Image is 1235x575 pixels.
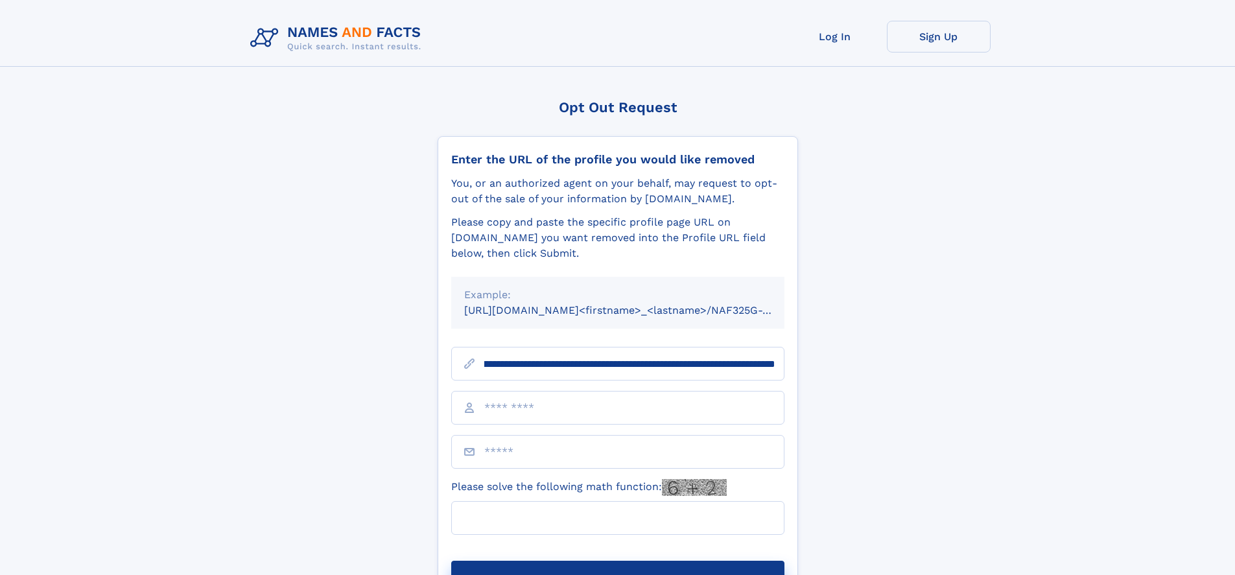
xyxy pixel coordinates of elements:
[783,21,887,53] a: Log In
[451,176,784,207] div: You, or an authorized agent on your behalf, may request to opt-out of the sale of your informatio...
[451,152,784,167] div: Enter the URL of the profile you would like removed
[245,21,432,56] img: Logo Names and Facts
[451,215,784,261] div: Please copy and paste the specific profile page URL on [DOMAIN_NAME] you want removed into the Pr...
[438,99,798,115] div: Opt Out Request
[464,304,809,316] small: [URL][DOMAIN_NAME]<firstname>_<lastname>/NAF325G-xxxxxxxx
[451,479,727,496] label: Please solve the following math function:
[887,21,991,53] a: Sign Up
[464,287,771,303] div: Example:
